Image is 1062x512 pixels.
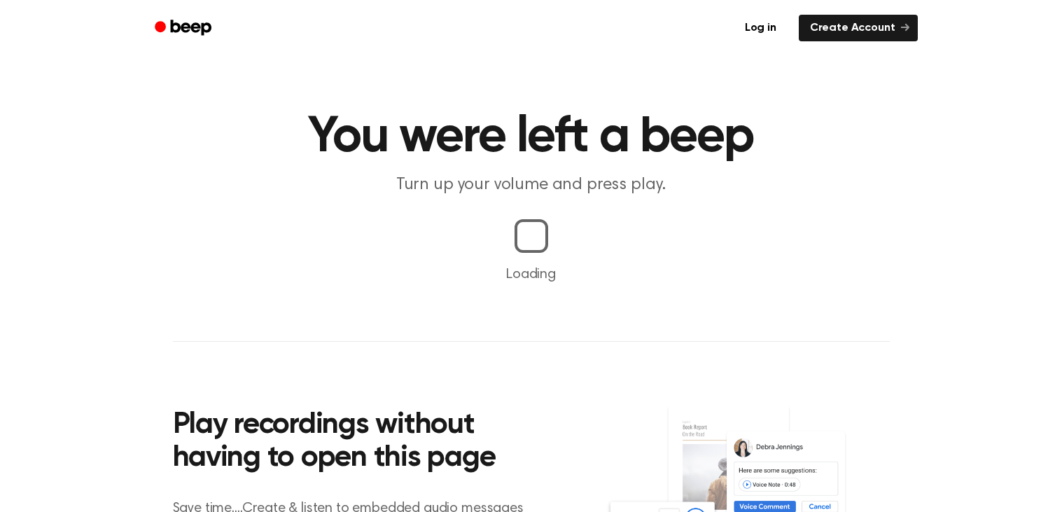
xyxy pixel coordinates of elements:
[17,264,1045,285] p: Loading
[173,112,890,162] h1: You were left a beep
[731,12,790,44] a: Log in
[263,174,800,197] p: Turn up your volume and press play.
[799,15,918,41] a: Create Account
[173,409,550,476] h2: Play recordings without having to open this page
[145,15,224,42] a: Beep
